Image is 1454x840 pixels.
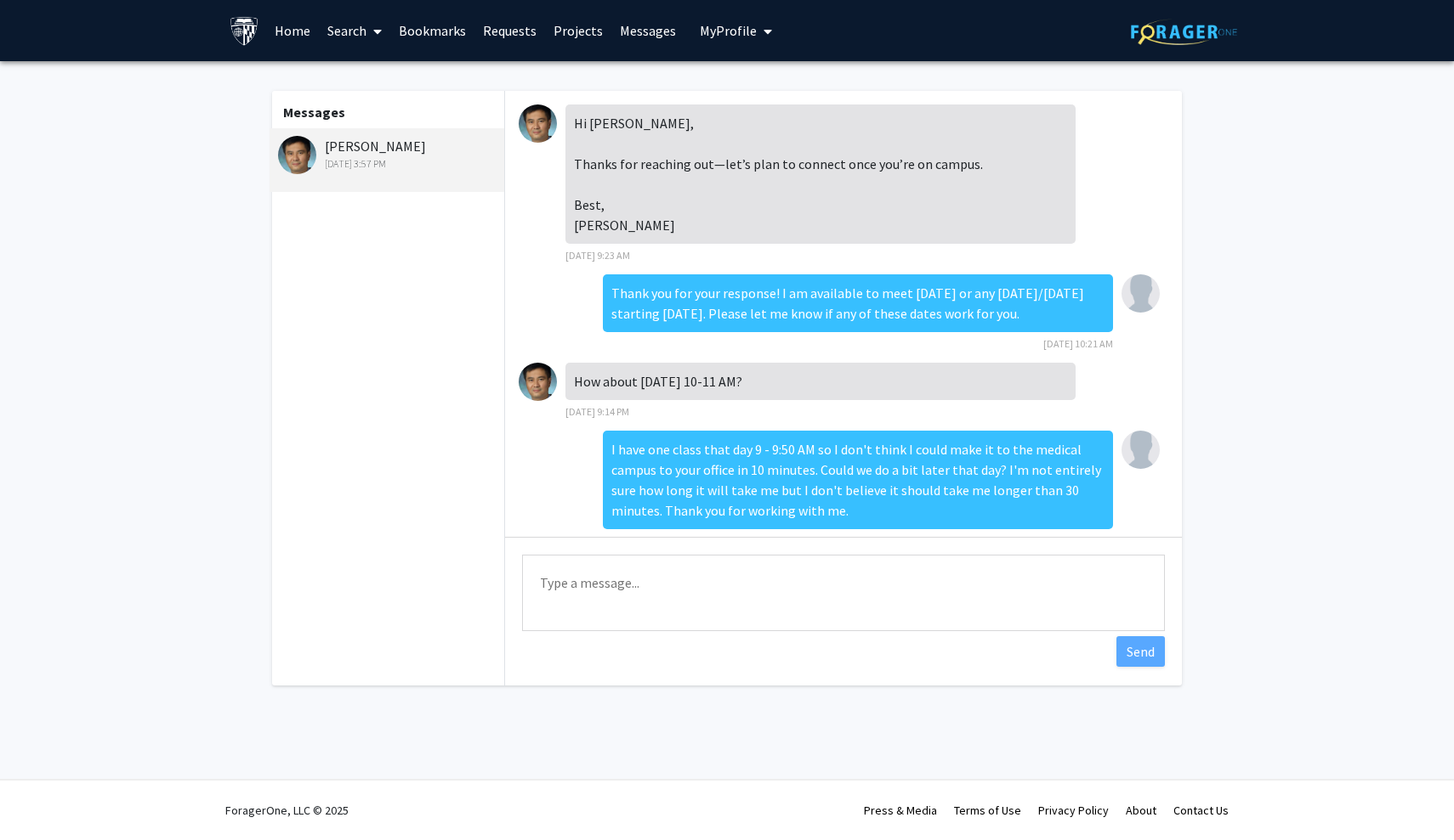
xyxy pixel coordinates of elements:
a: Requests [474,1,545,60]
a: About [1126,803,1156,818]
a: Privacy Policy [1038,803,1109,818]
span: [DATE] 10:21 AM [1043,337,1113,350]
div: How about [DATE] 10-11 AM? [565,363,1076,400]
a: Search [319,1,390,60]
div: [DATE] 3:57 PM [278,156,500,172]
span: My Profile [700,22,757,39]
a: Press & Media [864,803,937,818]
span: [DATE] 8:59 AM [1048,534,1113,547]
span: [DATE] 9:23 AM [565,249,630,262]
textarea: Message [522,555,1165,631]
button: Send [1116,636,1165,667]
a: Bookmarks [390,1,474,60]
div: Thank you for your response! I am available to meet [DATE] or any [DATE]/[DATE] starting [DATE]. ... [603,274,1113,332]
div: Hi [PERSON_NAME], Thanks for reaching out—let’s plan to connect once you’re on campus. Best, [PER... [565,104,1076,244]
span: [DATE] 9:14 PM [565,405,629,418]
a: Contact Us [1173,803,1229,818]
a: Messages [611,1,684,60]
img: Xiaolei Zhu [278,136,316,174]
img: ForagerOne Logo [1131,19,1237,45]
div: [PERSON_NAME] [278,136,500,172]
div: I have one class that day 9 - 9:50 AM so I don't think I could make it to the medical campus to y... [603,431,1113,529]
a: Home [266,1,319,60]
b: Messages [283,104,345,121]
img: Johns Hopkins University Logo [230,16,259,46]
img: Samaksh Gupta [1122,274,1160,313]
div: ForagerOne, LLC © 2025 [225,781,349,840]
img: Samaksh Gupta [1122,431,1160,469]
img: Xiaolei Zhu [519,363,557,401]
iframe: Chat [13,764,72,827]
img: Xiaolei Zhu [519,104,557,143]
a: Projects [545,1,611,60]
a: Terms of Use [954,803,1021,818]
